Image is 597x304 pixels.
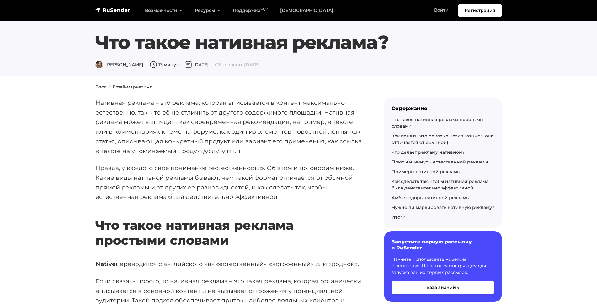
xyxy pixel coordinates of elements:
[95,62,143,67] span: [PERSON_NAME]
[392,149,465,155] a: Что делает рекламу нативной?
[95,163,364,202] p: Правда, у каждого своё понимание «естественности». Об этом и поговорим ниже. Какие виды нативной ...
[106,84,152,90] li: Email-маркетинг
[260,7,268,11] sup: 24/7
[392,159,488,165] a: Плюсы и минусы естественной рекламы
[95,199,364,248] h2: Что такое нативная реклама простыми словами
[392,239,494,251] h6: Запустите первую рассылку в RuSender
[274,4,339,17] a: [DEMOGRAPHIC_DATA]
[95,98,364,156] p: Нативная реклама – это реклама, которая вписывается в контент максимально естественно, так, что е...
[150,61,157,68] img: Время чтения
[92,84,506,90] nav: breadcrumb
[139,4,189,17] a: Возможности
[227,4,274,17] a: Поддержка24/7
[392,214,406,220] a: Итоги
[458,4,502,17] a: Регистрация
[215,62,259,67] span: Обновлено: [DATE]
[95,31,467,54] h1: Что такое нативная реклама?
[95,7,131,13] img: RuSender
[184,61,192,68] img: Дата публикации
[95,84,106,90] a: Блог
[384,231,502,301] a: Запустите первую рассылку в RuSender Начните использовать RuSender с легкостью. Пошаговая инструк...
[150,62,178,67] span: 13 минут
[392,169,461,174] a: Примеры нативной рекламы
[189,4,227,17] a: Ресурсы
[392,281,494,294] button: База знаний →
[392,105,494,111] div: Содержание
[428,4,455,17] a: Войти
[392,195,470,200] a: Амбассадоры нативной рекламы
[392,205,494,210] a: Нужно ли маркировать нативную рекламу?
[184,62,209,67] span: [DATE]
[392,179,488,191] a: Как сделать так, чтобы нативная реклама была действительно эффективной
[392,133,493,145] a: Как понять, что реклама нативная (чем она отличается от обычной)
[392,256,494,276] p: Начните использовать RuSender с легкостью. Пошаговая инструкция для запуска ваших первых рассылок.
[95,259,364,269] p: переводится с английского как «естественный», «встроенный» или «родной».
[95,260,116,268] strong: Native
[392,117,483,129] a: Что такое нативная реклама простыми словами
